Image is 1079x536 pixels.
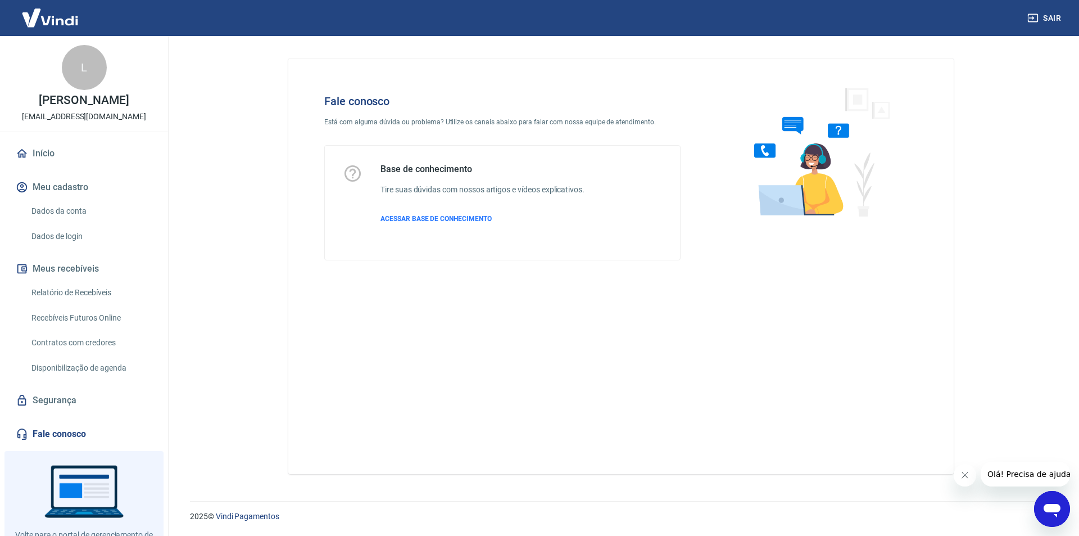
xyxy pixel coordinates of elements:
p: Está com alguma dúvida ou problema? Utilize os canais abaixo para falar com nossa equipe de atend... [324,117,681,127]
a: Relatório de Recebíveis [27,281,155,304]
a: Segurança [13,388,155,413]
iframe: Mensagem da empresa [981,462,1070,487]
p: 2025 © [190,511,1052,523]
img: Fale conosco [732,76,903,227]
p: [PERSON_NAME] [39,94,129,106]
a: ACESSAR BASE DE CONHECIMENTO [380,214,584,224]
a: Fale conosco [13,422,155,447]
h5: Base de conhecimento [380,164,584,175]
p: [EMAIL_ADDRESS][DOMAIN_NAME] [22,111,146,123]
div: L [62,45,107,90]
iframe: Botão para abrir a janela de mensagens [1034,491,1070,527]
button: Meu cadastro [13,175,155,200]
h4: Fale conosco [324,94,681,108]
a: Início [13,141,155,166]
a: Dados da conta [27,200,155,223]
a: Disponibilização de agenda [27,357,155,380]
a: Dados de login [27,225,155,248]
span: Olá! Precisa de ajuda? [7,8,94,17]
button: Meus recebíveis [13,256,155,281]
a: Recebíveis Futuros Online [27,307,155,330]
button: Sair [1025,8,1066,29]
img: Vindi [13,1,87,35]
a: Vindi Pagamentos [216,512,279,521]
iframe: Fechar mensagem [954,464,976,487]
a: Contratos com credores [27,331,155,354]
h6: Tire suas dúvidas com nossos artigos e vídeos explicativos. [380,184,584,196]
span: ACESSAR BASE DE CONHECIMENTO [380,215,492,223]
